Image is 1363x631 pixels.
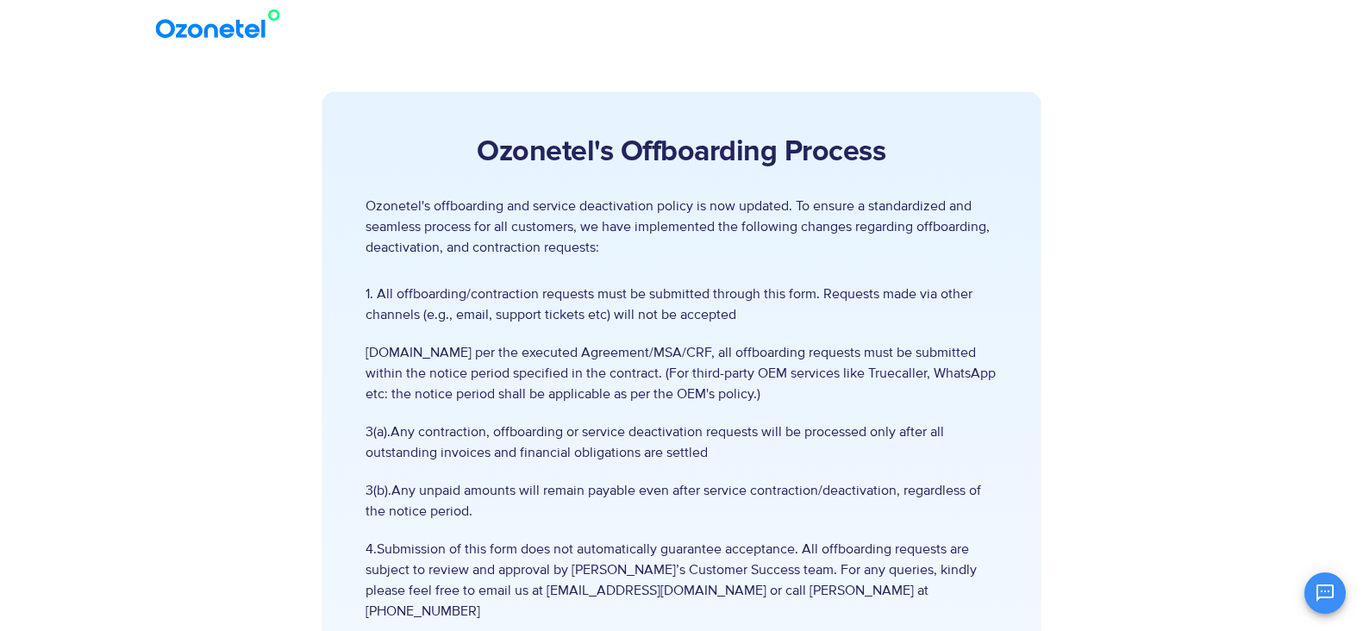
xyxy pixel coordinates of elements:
span: 4.Submission of this form does not automatically guarantee acceptance. All offboarding requests a... [366,539,997,622]
span: 3(a).Any contraction, offboarding or service deactivation requests will be processed only after a... [366,422,997,463]
p: Ozonetel's offboarding and service deactivation policy is now updated. To ensure a standardized a... [366,196,997,258]
h2: Ozonetel's Offboarding Process [366,135,997,170]
button: Open chat [1304,572,1346,614]
span: [DOMAIN_NAME] per the executed Agreement/MSA/CRF, all offboarding requests must be submitted with... [366,342,997,404]
span: 3(b).Any unpaid amounts will remain payable even after service contraction/deactivation, regardle... [366,480,997,522]
span: 1. All offboarding/contraction requests must be submitted through this form. Requests made via ot... [366,284,997,325]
